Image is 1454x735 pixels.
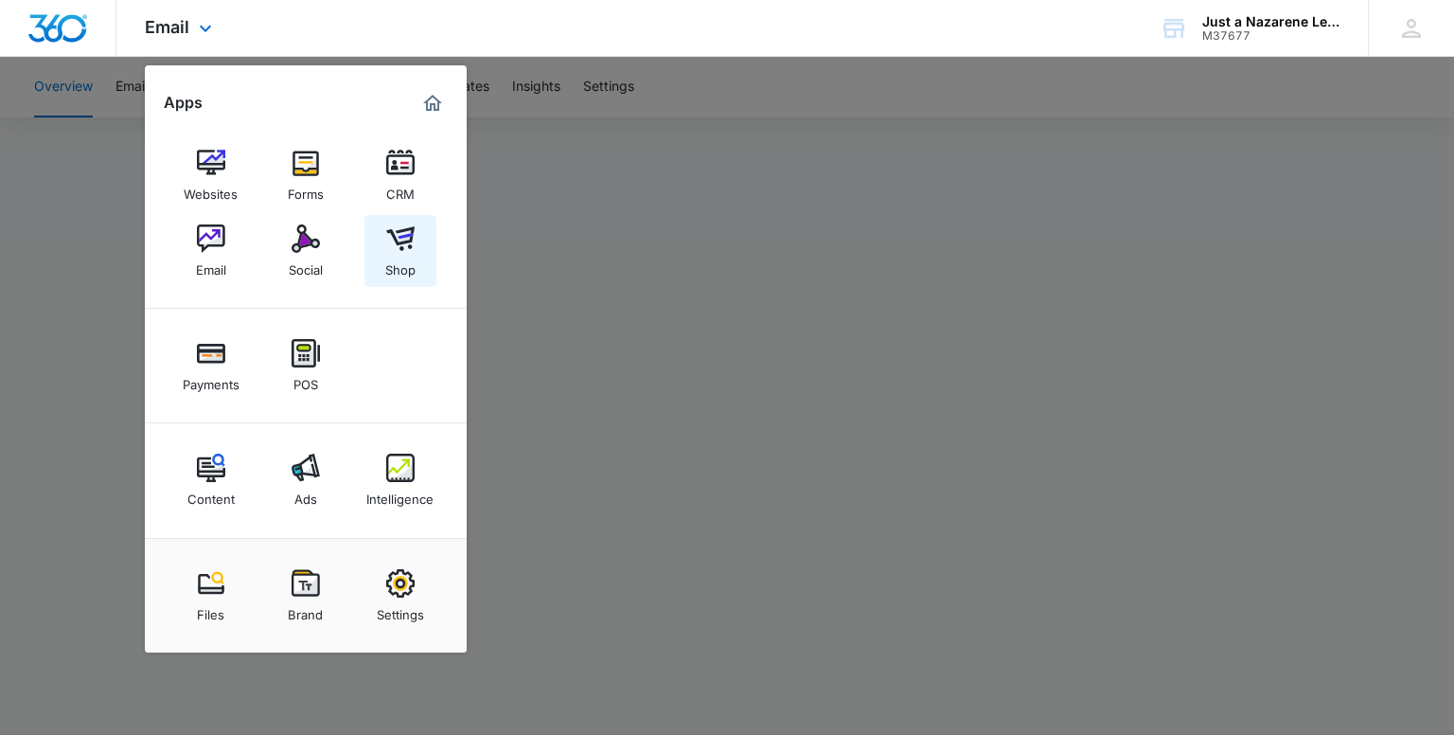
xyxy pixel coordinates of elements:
h2: Apps [164,94,203,112]
a: Shop [364,215,436,287]
div: Forms [288,177,324,202]
a: Email [175,215,247,287]
div: Email [196,253,226,278]
div: POS [293,367,318,392]
a: Websites [175,139,247,211]
a: Files [175,560,247,632]
a: Ads [270,444,342,516]
div: Shop [385,253,416,278]
span: Email [145,17,189,37]
div: Intelligence [366,482,434,507]
a: Settings [364,560,436,632]
a: Social [270,215,342,287]
div: CRM [386,177,415,202]
div: Files [197,598,224,622]
a: POS [270,330,342,402]
a: Marketing 360® Dashboard [417,88,448,118]
a: Brand [270,560,342,632]
a: Intelligence [364,444,436,516]
a: Forms [270,139,342,211]
div: Payments [183,367,239,392]
a: Payments [175,330,247,402]
div: Content [187,482,235,507]
a: CRM [364,139,436,211]
div: Social [289,253,323,278]
div: Websites [184,177,238,202]
div: account id [1202,29,1340,43]
div: Settings [377,598,424,622]
div: Brand [288,598,323,622]
a: Content [175,444,247,516]
div: account name [1202,14,1340,29]
div: Ads [294,482,317,507]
